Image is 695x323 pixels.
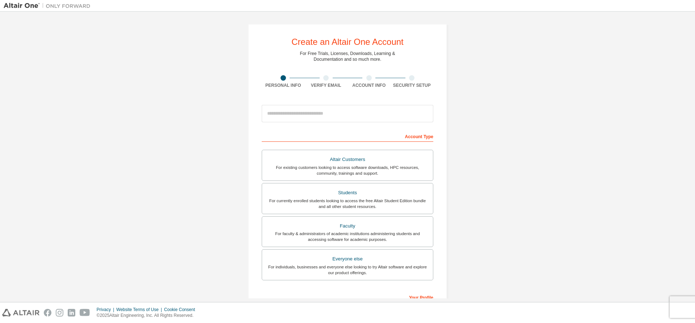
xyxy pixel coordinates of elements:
div: For individuals, businesses and everyone else looking to try Altair software and explore our prod... [266,264,429,276]
div: For Free Trials, Licenses, Downloads, Learning & Documentation and so much more. [300,51,395,62]
div: Faculty [266,221,429,231]
div: Altair Customers [266,154,429,165]
img: instagram.svg [56,309,63,316]
img: Altair One [4,2,94,9]
div: Students [266,188,429,198]
div: Account Type [262,130,433,142]
img: altair_logo.svg [2,309,39,316]
p: © 2025 Altair Engineering, Inc. All Rights Reserved. [97,313,199,319]
div: Account Info [347,82,391,88]
img: facebook.svg [44,309,51,316]
div: Create an Altair One Account [291,38,404,46]
div: Website Terms of Use [116,307,164,313]
div: For existing customers looking to access software downloads, HPC resources, community, trainings ... [266,165,429,176]
img: linkedin.svg [68,309,75,316]
div: Security Setup [391,82,434,88]
div: Privacy [97,307,116,313]
img: youtube.svg [80,309,90,316]
div: For currently enrolled students looking to access the free Altair Student Edition bundle and all ... [266,198,429,209]
div: Your Profile [262,291,433,303]
div: Cookie Consent [164,307,199,313]
div: Everyone else [266,254,429,264]
div: Personal Info [262,82,305,88]
div: For faculty & administrators of academic institutions administering students and accessing softwa... [266,231,429,242]
div: Verify Email [305,82,348,88]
